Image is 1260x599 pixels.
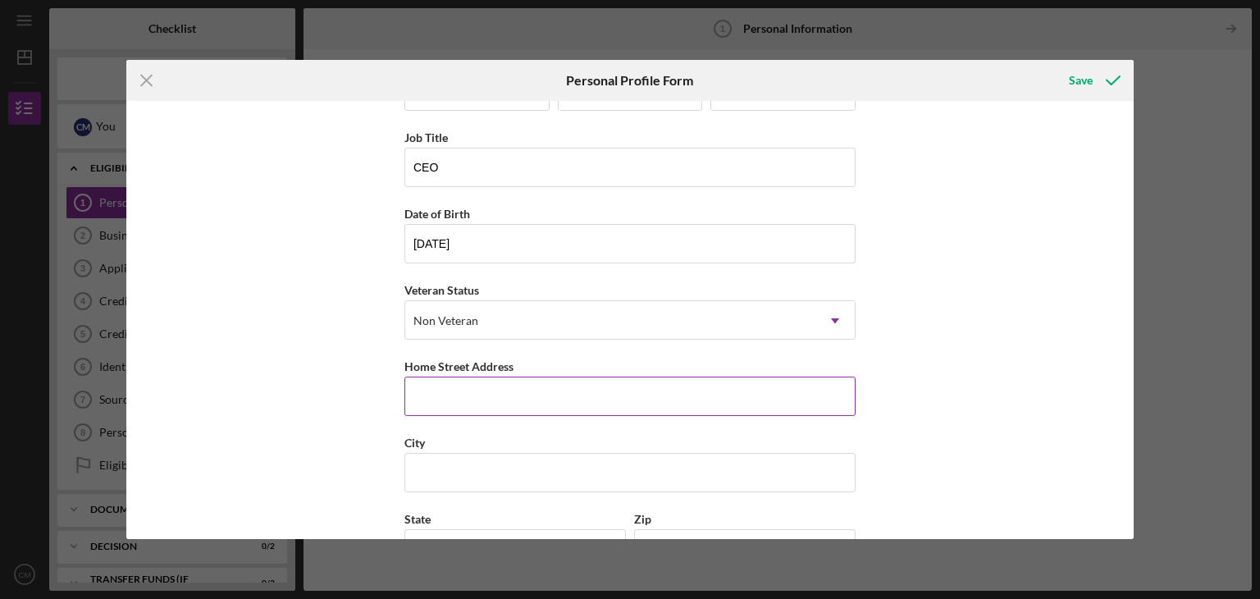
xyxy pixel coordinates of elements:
[404,207,470,221] label: Date of Birth
[404,436,425,450] label: City
[404,130,448,144] label: Job Title
[404,359,514,373] label: Home Street Address
[566,73,693,88] h6: Personal Profile Form
[634,512,651,526] label: Zip
[413,314,478,327] div: Non Veteran
[1069,64,1093,97] div: Save
[1052,64,1134,97] button: Save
